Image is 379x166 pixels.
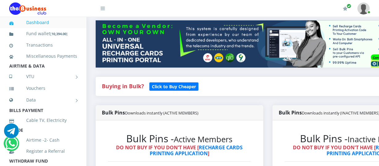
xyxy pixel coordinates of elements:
[9,92,77,108] a: Data
[357,2,370,15] img: User
[152,84,196,89] b: Click to Buy Cheaper
[9,81,77,95] a: Vouchers
[343,6,348,11] i: Renew/Upgrade Subscription
[116,144,243,157] strong: DO NOT BUY IF YOU DON'T HAVE [ ]
[4,128,19,138] a: Chat for support
[5,141,18,151] a: Chat for support
[9,49,77,63] a: Miscellaneous Payments
[149,82,198,90] a: Click to Buy Cheaper
[9,15,77,30] a: Dashboard
[9,2,46,15] img: Logo
[347,4,351,8] span: Renew/Upgrade Subscription
[9,133,77,147] a: Airtime -2- Cash
[102,109,198,116] strong: Bulk Pins
[108,133,251,144] h2: Bulk Pins -
[50,31,68,36] small: [ ]
[9,38,77,52] a: Transactions
[52,31,66,36] b: 10,394.00
[9,69,77,84] a: VTU
[102,82,144,90] strong: Buying in Bulk?
[125,110,198,116] small: Downloads instantly (ACTIVE MEMBERS)
[150,144,243,157] a: RECHARGE CARDS PRINTING APPLICATION
[9,144,77,158] a: Register a Referral
[9,113,77,127] a: Cable TV, Electricity
[174,134,233,145] small: Active Members
[9,27,77,41] a: Fund wallet[10,394.00]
